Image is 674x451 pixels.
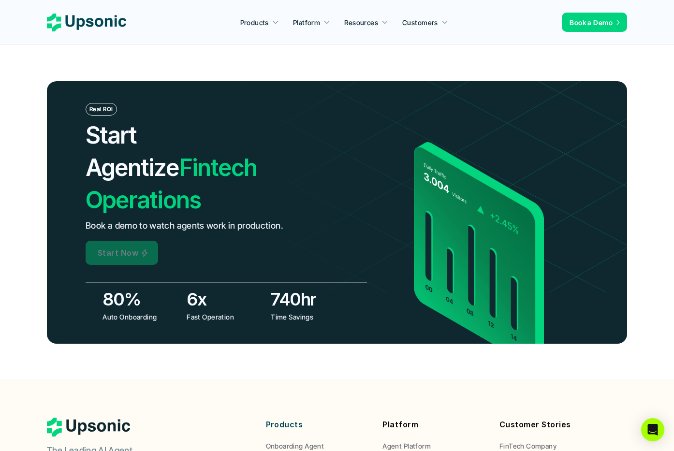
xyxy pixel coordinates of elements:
p: Onboarding Agent [266,441,324,451]
h3: 80% [103,287,182,311]
a: Onboarding Agent [266,441,368,451]
p: Book a Demo [570,17,613,28]
p: Real ROI [89,106,113,113]
p: FinTech Company [499,441,557,451]
p: Auto Onboarding [103,312,179,322]
p: Customer Stories [499,418,602,432]
p: Book a demo to watch agents work in production. [86,219,283,233]
a: Book a Demo [562,13,627,32]
p: Platform [293,17,320,28]
p: Start Now [98,246,138,260]
a: Products [234,14,285,31]
h2: Fintech Operations [86,119,311,217]
p: Fast Operation [187,312,264,322]
p: Products [240,17,269,28]
div: Open Intercom Messenger [641,418,664,441]
p: Products [266,418,368,432]
h3: 6x [187,287,266,311]
p: Resources [344,17,378,28]
p: Platform [382,418,485,432]
p: Agent Platform [382,441,431,451]
p: Customers [402,17,438,28]
p: Time Savings [271,312,348,322]
h3: 740hr [271,287,350,311]
span: Start Agentize [86,121,179,182]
